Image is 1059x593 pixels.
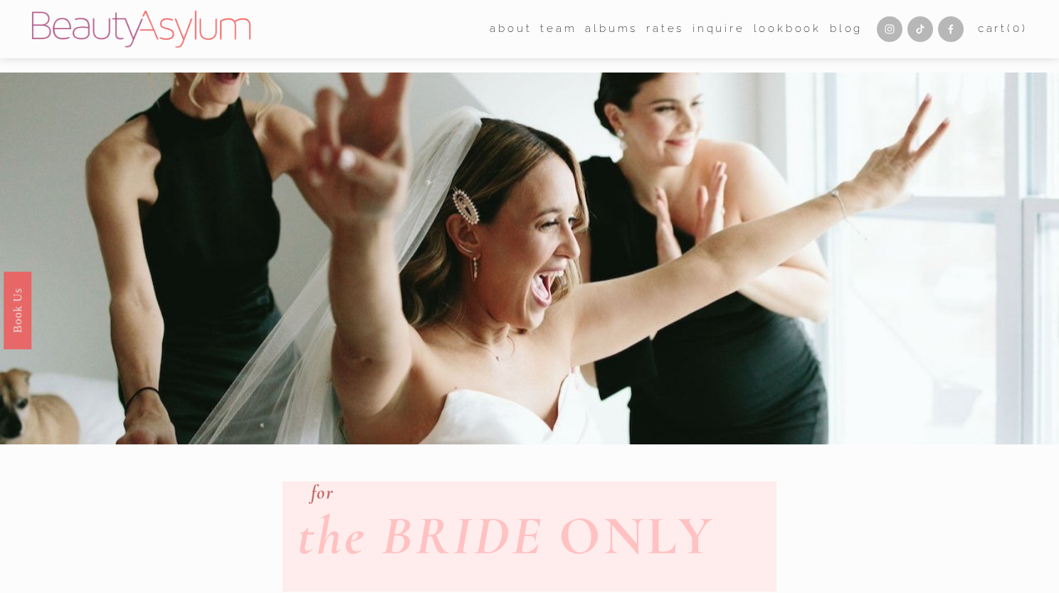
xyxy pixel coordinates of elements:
[32,11,251,48] img: Beauty Asylum | Bridal Hair &amp; Makeup Charlotte &amp; Atlanta
[540,19,576,38] span: team
[311,481,334,504] em: for
[877,16,902,42] a: Instagram
[297,503,544,569] em: the BRIDE
[646,18,684,40] a: Rates
[490,19,532,38] span: about
[4,272,31,349] a: Book Us
[490,18,532,40] a: folder dropdown
[692,18,745,40] a: Inquire
[559,503,715,569] strong: ONLY
[830,18,863,40] a: Blog
[540,18,576,40] a: folder dropdown
[1007,22,1027,35] span: ( )
[978,19,1028,38] a: 0 items in cart
[938,16,964,42] a: Facebook
[585,18,638,40] a: albums
[754,18,821,40] a: Lookbook
[907,16,933,42] a: TikTok
[1013,22,1022,35] span: 0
